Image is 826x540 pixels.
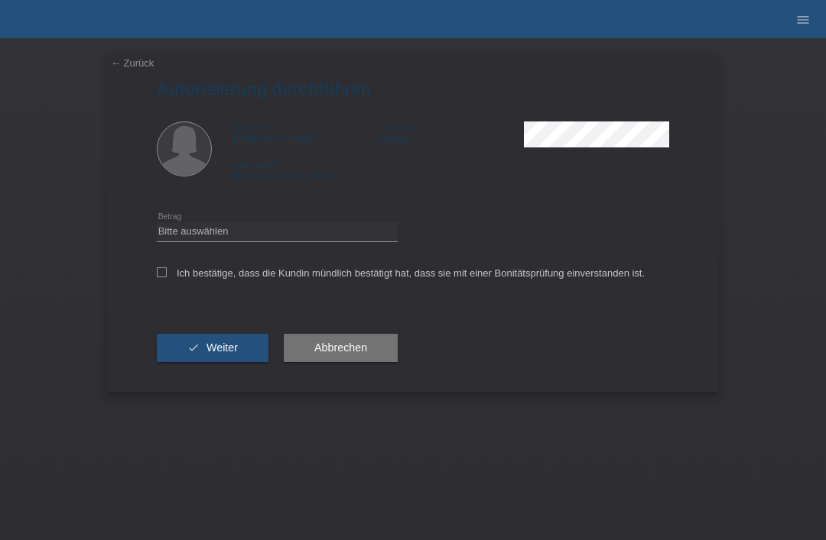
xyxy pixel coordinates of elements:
[233,160,275,170] span: Nationalität
[379,121,524,144] div: Aleksic
[206,341,238,354] span: Weiter
[795,12,811,27] i: menu
[157,334,268,363] button: check Weiter
[111,57,154,69] a: ← Zurück
[233,159,379,182] div: [GEOGRAPHIC_DATA]
[187,341,200,354] i: check
[284,334,398,363] button: Abbrechen
[788,15,818,24] a: menu
[233,123,267,132] span: Vorname
[314,341,367,354] span: Abbrechen
[157,267,645,279] label: Ich bestätige, dass die Kundin mündlich bestätigt hat, dass sie mit einer Bonitätsprüfung einvers...
[233,121,379,144] div: [PERSON_NAME]
[379,123,419,132] span: Nachname
[157,79,669,99] h1: Autorisierung durchführen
